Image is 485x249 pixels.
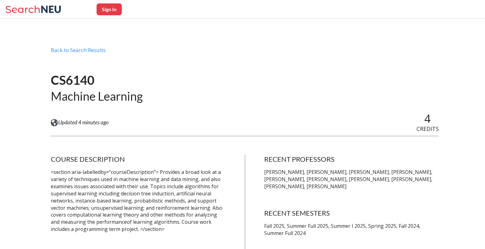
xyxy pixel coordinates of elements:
[51,89,143,104] h2: Machine Learning
[264,169,439,190] p: [PERSON_NAME], [PERSON_NAME], [PERSON_NAME], [PERSON_NAME], [PERSON_NAME], [PERSON_NAME], [PERSON...
[58,119,109,126] span: Updated 4 minutes ago
[97,3,122,15] button: Sign In
[424,111,431,126] span: 4
[51,169,226,233] p: <section aria-labelledby="courseDescription"> Provides a broad look at a variety of techniques us...
[416,125,439,132] span: CREDITS
[264,155,439,164] h4: RECENT PROFESSORS
[51,155,226,164] h4: COURSE DESCRIPTION
[264,209,439,218] h4: RECENT SEMESTERS
[51,72,143,88] h1: CS6140
[51,47,439,59] div: Back to Search Results
[264,223,439,237] p: Fall 2025, Summer Full 2025, Summer I 2025, Spring 2025, Fall 2024, Summer Full 2024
